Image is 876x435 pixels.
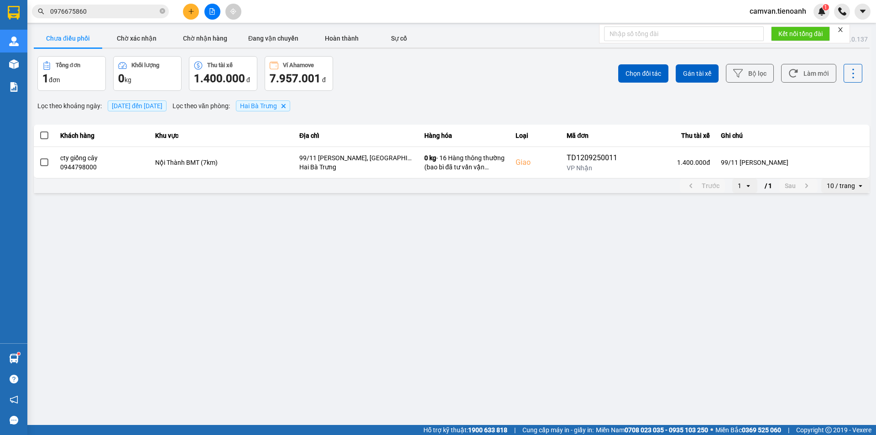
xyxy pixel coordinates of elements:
div: 1.400.000 đ [635,158,710,167]
span: 1.400.000 [194,72,245,85]
sup: 1 [17,352,20,355]
span: Lọc theo khoảng ngày : [37,101,102,111]
span: Miền Bắc [715,425,781,435]
div: đơn [42,71,101,86]
button: caret-down [855,4,871,20]
button: Chờ nhận hàng [171,29,239,47]
img: warehouse-icon [9,354,19,363]
span: Miền Nam [596,425,708,435]
img: logo-vxr [8,6,20,20]
span: Hai Bà Trưng [240,102,277,110]
span: close-circle [160,8,165,14]
button: Hoàn thành [308,29,376,47]
span: Lọc theo văn phòng : [172,101,230,111]
button: plus [183,4,199,20]
button: Sự cố [376,29,422,47]
span: close [837,26,844,33]
span: | [514,425,516,435]
div: cty giống cây [60,153,144,162]
svg: Delete [281,103,286,109]
input: Selected 10 / trang. [856,181,857,190]
button: Đang vận chuyển [239,29,308,47]
span: Hai Bà Trưng , close by backspace [236,100,290,111]
span: Gán tài xế [683,69,711,78]
input: Tìm tên, số ĐT hoặc mã đơn [50,6,158,16]
div: 99/11 [PERSON_NAME], [GEOGRAPHIC_DATA], [GEOGRAPHIC_DATA], [GEOGRAPHIC_DATA] [299,153,413,162]
span: message [10,416,18,425]
div: đ [194,71,252,86]
button: Tổng đơn1đơn [37,56,106,91]
button: Làm mới [781,64,836,83]
strong: 0369 525 060 [742,426,781,434]
button: Kết nối tổng đài [771,26,830,41]
button: Bộ lọc [726,64,774,83]
img: solution-icon [9,82,19,92]
th: Khách hàng [55,125,150,147]
div: Thu tài xế [207,62,233,68]
span: search [38,8,44,15]
span: camvan.tienoanh [742,5,813,17]
span: Chọn đối tác [626,69,661,78]
span: file-add [209,8,215,15]
button: previous page. current page 1 / 1 [680,179,725,193]
span: 1 [42,72,49,85]
div: Ví Ahamove [283,62,314,68]
span: 1 [824,4,827,10]
span: ⚪️ [710,428,713,432]
div: đ [270,71,328,86]
th: Hàng hóa [419,125,510,147]
span: aim [230,8,236,15]
span: question-circle [10,375,18,383]
span: copyright [825,427,832,433]
span: [DATE] đến [DATE] [108,100,167,111]
button: Chờ xác nhận [102,29,171,47]
span: Hỗ trợ kỹ thuật: [423,425,507,435]
span: notification [10,395,18,404]
input: Nhập số tổng đài [604,26,764,41]
button: file-add [204,4,220,20]
div: kg [118,71,177,86]
button: Chọn đối tác [618,64,668,83]
img: icon-new-feature [818,7,826,16]
div: Tổng đơn [56,62,80,68]
button: aim [225,4,241,20]
th: Loại [510,125,561,147]
div: VP Nhận [567,163,624,173]
div: 0944798000 [60,162,144,172]
span: | [788,425,789,435]
span: Cung cấp máy in - giấy in: [522,425,594,435]
button: Thu tài xế1.400.000 đ [189,56,257,91]
span: 0 [118,72,125,85]
button: next page. current page 1 / 1 [779,179,818,193]
svg: open [745,182,752,189]
strong: 1900 633 818 [468,426,507,434]
sup: 1 [823,4,829,10]
span: caret-down [859,7,867,16]
div: TD1209250011 [567,152,624,163]
th: Khu vực [150,125,294,147]
div: 99/11 [PERSON_NAME] [721,158,864,167]
button: Gán tài xế [676,64,719,83]
img: phone-icon [838,7,846,16]
span: 13/09/2025 đến 13/09/2025 [112,102,162,110]
span: 7.957.001 [270,72,321,85]
div: Khối lượng [131,62,159,68]
span: / 1 [765,180,772,191]
button: Ví Ahamove7.957.001 đ [265,56,333,91]
div: Nội Thành BMT (7km) [155,158,288,167]
div: 1 [738,181,741,190]
img: warehouse-icon [9,59,19,69]
div: - 16 Hàng thông thường (bao bì đã tư vấn vận chuyển ) [424,153,505,172]
div: 10 / trang [827,181,855,190]
div: Hai Bà Trưng [299,162,413,172]
div: Giao [516,157,556,168]
div: Thu tài xế [635,130,710,141]
span: close-circle [160,7,165,16]
strong: 0708 023 035 - 0935 103 250 [625,426,708,434]
button: Chưa điều phối [34,29,102,47]
svg: open [857,182,864,189]
img: warehouse-icon [9,37,19,46]
th: Ghi chú [715,125,870,147]
span: plus [188,8,194,15]
th: Mã đơn [561,125,630,147]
